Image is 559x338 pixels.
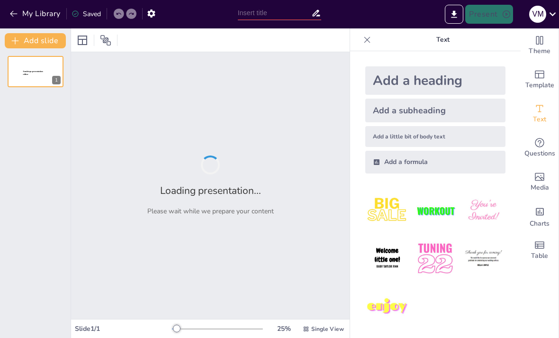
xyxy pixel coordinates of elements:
[365,237,409,281] img: 4.jpeg
[521,199,559,233] div: Add charts and graphs
[100,35,111,46] span: Position
[529,5,546,24] button: V M
[521,63,559,97] div: Add ready made slides
[75,324,172,333] div: Slide 1 / 1
[160,184,261,197] h2: Loading presentation...
[524,148,555,159] span: Questions
[521,28,559,63] div: Change the overall theme
[521,165,559,199] div: Add images, graphics, shapes or video
[533,114,546,125] span: Text
[7,6,64,21] button: My Library
[365,189,409,233] img: 1.jpeg
[531,183,549,193] span: Media
[530,219,550,229] span: Charts
[52,76,61,84] div: 1
[531,251,548,261] span: Table
[521,131,559,165] div: Get real-time input from your audience
[521,97,559,131] div: Add text boxes
[529,46,550,56] span: Theme
[365,285,409,329] img: 7.jpeg
[461,189,505,233] img: 3.jpeg
[75,33,90,48] div: Layout
[365,151,505,174] div: Add a formula
[23,71,43,76] span: Sendsteps presentation editor
[375,28,511,51] p: Text
[5,33,66,48] button: Add slide
[413,189,457,233] img: 2.jpeg
[272,324,295,333] div: 25 %
[147,207,274,216] p: Please wait while we prepare your content
[529,6,546,23] div: V M
[311,325,344,333] span: Single View
[8,56,63,87] div: 1
[461,237,505,281] img: 6.jpeg
[465,5,513,24] button: Present
[365,126,505,147] div: Add a little bit of body text
[525,80,554,91] span: Template
[445,5,463,24] button: Export to PowerPoint
[365,66,505,95] div: Add a heading
[238,6,312,20] input: Insert title
[521,233,559,267] div: Add a table
[413,237,457,281] img: 5.jpeg
[72,9,101,18] div: Saved
[365,99,505,122] div: Add a subheading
